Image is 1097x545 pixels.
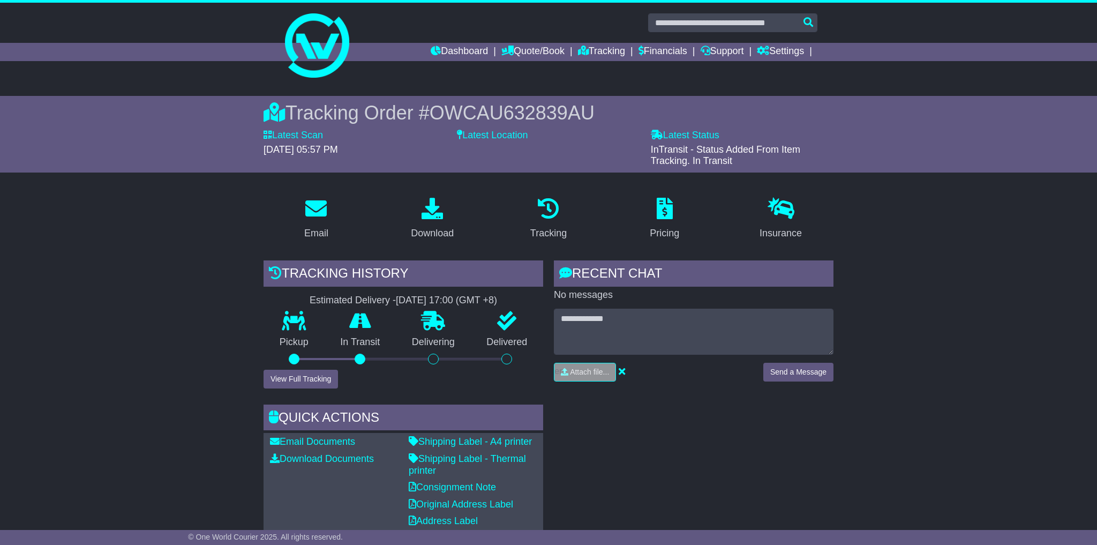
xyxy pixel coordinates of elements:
[701,43,744,61] a: Support
[396,337,471,348] p: Delivering
[651,144,800,167] span: InTransit - Status Added From Item Tracking. In Transit
[643,194,686,244] a: Pricing
[554,260,833,289] div: RECENT CHAT
[431,43,488,61] a: Dashboard
[651,130,719,141] label: Latest Status
[411,226,454,241] div: Download
[501,43,565,61] a: Quote/Book
[757,43,804,61] a: Settings
[264,144,338,155] span: [DATE] 05:57 PM
[264,405,543,434] div: Quick Actions
[409,436,532,447] a: Shipping Label - A4 printer
[578,43,625,61] a: Tracking
[264,295,543,307] div: Estimated Delivery -
[188,533,343,541] span: © One World Courier 2025. All rights reserved.
[650,226,679,241] div: Pricing
[409,453,526,476] a: Shipping Label - Thermal printer
[396,295,497,307] div: [DATE] 17:00 (GMT +8)
[763,363,833,382] button: Send a Message
[554,289,833,301] p: No messages
[264,130,323,141] label: Latest Scan
[430,102,595,124] span: OWCAU632839AU
[404,194,461,244] a: Download
[264,337,325,348] p: Pickup
[638,43,687,61] a: Financials
[471,337,544,348] p: Delivered
[523,194,574,244] a: Tracking
[457,130,528,141] label: Latest Location
[409,499,513,510] a: Original Address Label
[753,194,809,244] a: Insurance
[530,226,567,241] div: Tracking
[264,260,543,289] div: Tracking history
[304,226,328,241] div: Email
[297,194,335,244] a: Email
[264,370,338,389] button: View Full Tracking
[264,101,833,124] div: Tracking Order #
[270,436,355,447] a: Email Documents
[325,337,396,348] p: In Transit
[409,482,496,492] a: Consignment Note
[409,516,478,526] a: Address Label
[760,226,802,241] div: Insurance
[270,453,374,464] a: Download Documents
